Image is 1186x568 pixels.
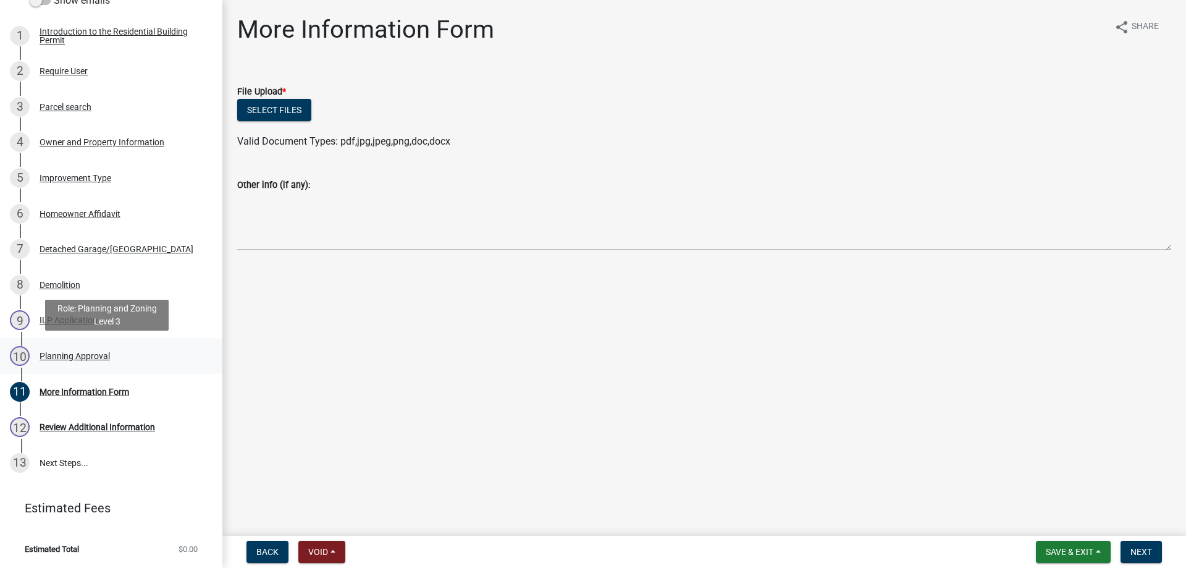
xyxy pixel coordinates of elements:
div: 1 [10,26,30,46]
div: 10 [10,346,30,366]
button: Back [246,541,288,563]
div: ILP Application [40,316,98,324]
div: Introduction to the Residential Building Permit [40,27,203,45]
button: shareShare [1104,15,1169,39]
span: Valid Document Types: pdf,jpg,jpeg,png,doc,docx [237,135,450,147]
button: Next [1121,541,1162,563]
a: Estimated Fees [10,496,203,520]
span: Estimated Total [25,545,79,553]
div: 6 [10,204,30,224]
div: 13 [10,453,30,473]
span: Share [1132,20,1159,35]
div: Owner and Property Information [40,138,164,146]
h1: More Information Form [237,15,494,45]
span: Back [256,547,279,557]
div: Require User [40,67,88,75]
div: Parcel search [40,103,91,111]
button: Save & Exit [1036,541,1111,563]
button: Select files [237,99,311,121]
div: 7 [10,239,30,259]
div: Review Additional Information [40,423,155,431]
div: 2 [10,61,30,81]
span: $0.00 [179,545,198,553]
span: Save & Exit [1046,547,1093,557]
div: More Information Form [40,388,129,396]
div: Detached Garage/[GEOGRAPHIC_DATA] [40,245,193,253]
label: File Upload [237,88,286,96]
label: Other info (if any): [237,181,310,190]
div: Role: Planning and Zoning Level 3 [45,300,169,331]
div: 9 [10,310,30,330]
button: Void [298,541,345,563]
div: 4 [10,132,30,152]
div: 11 [10,382,30,402]
div: 5 [10,168,30,188]
div: 12 [10,417,30,437]
div: Planning Approval [40,352,110,360]
div: 8 [10,275,30,295]
div: 3 [10,97,30,117]
i: share [1114,20,1129,35]
span: Next [1130,547,1152,557]
div: Improvement Type [40,174,111,182]
span: Void [308,547,328,557]
div: Demolition [40,281,80,289]
div: Homeowner Affidavit [40,210,120,218]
